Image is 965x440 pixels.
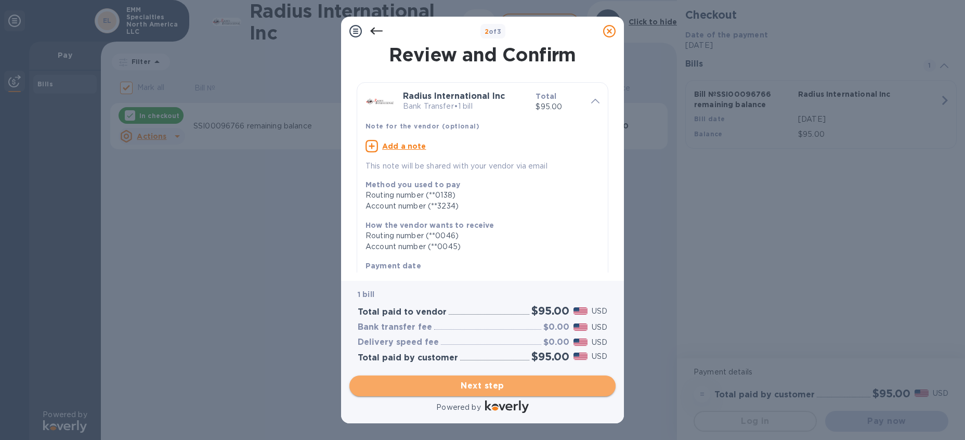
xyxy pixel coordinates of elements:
h3: Total paid by customer [358,353,458,363]
img: USD [573,339,588,346]
p: USD [592,337,607,348]
div: Routing number (**0046) [366,230,591,241]
b: Method you used to pay [366,180,460,189]
h2: $95.00 [531,350,569,363]
div: Account number (**0045) [366,241,591,252]
h3: Bank transfer fee [358,322,432,332]
p: USD [592,322,607,333]
h1: Review and Confirm [355,44,610,66]
img: Logo [485,400,529,413]
u: Add a note [382,142,426,150]
img: USD [573,353,588,360]
p: USD [592,306,607,317]
p: This note will be shared with your vendor via email [366,161,599,172]
b: Payment date [366,262,421,270]
h3: $0.00 [543,338,569,347]
span: 2 [485,28,489,35]
b: Radius International Inc [403,91,505,101]
b: Note for the vendor (optional) [366,122,479,130]
h3: Total paid to vendor [358,307,447,317]
h3: Delivery speed fee [358,338,439,347]
button: Next step [349,376,616,396]
img: USD [573,307,588,315]
div: Routing number (**0138) [366,190,591,201]
p: [DATE] [366,271,591,282]
p: USD [592,351,607,362]
b: of 3 [485,28,502,35]
span: Next step [358,380,607,392]
p: Bank Transfer • 1 bill [403,101,527,112]
h2: $95.00 [531,304,569,317]
p: Powered by [436,402,480,413]
div: Radius International IncBank Transfer•1 billTotal$95.00Note for the vendor (optional)Add a noteTh... [366,91,599,172]
b: Total [536,92,556,100]
div: Account number (**3234) [366,201,591,212]
b: How the vendor wants to receive [366,221,494,229]
h3: $0.00 [543,322,569,332]
img: USD [573,323,588,331]
b: 1 bill [358,290,374,299]
p: $95.00 [536,101,583,112]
